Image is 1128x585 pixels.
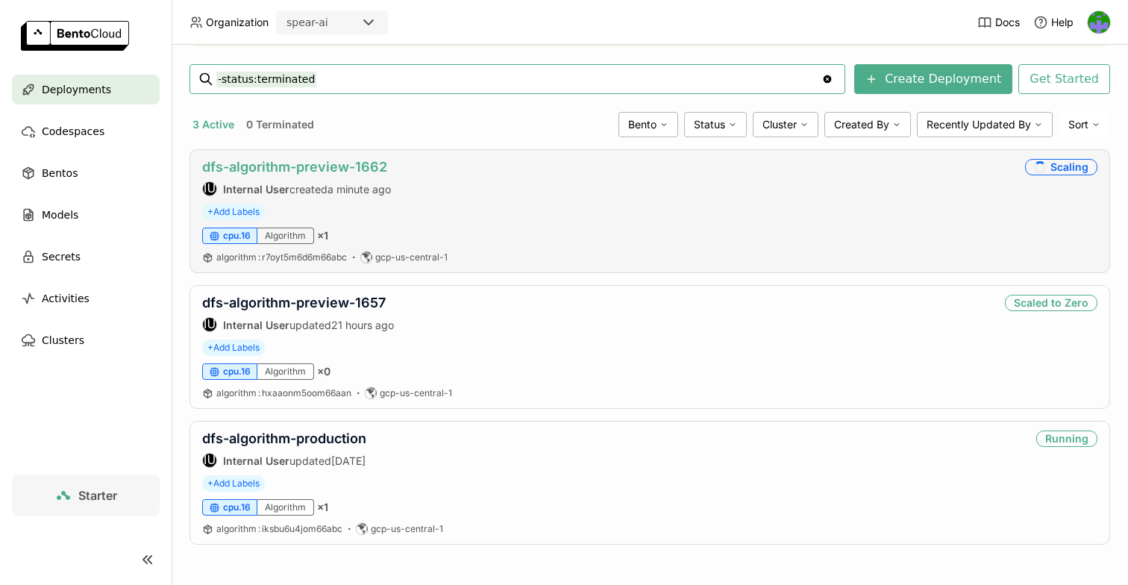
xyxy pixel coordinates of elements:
[206,16,269,29] span: Organization
[1036,431,1097,447] div: Running
[317,365,330,378] span: × 0
[1068,118,1088,131] span: Sort
[203,318,216,331] div: IU
[317,229,328,243] span: × 1
[42,164,78,182] span: Bentos
[42,331,84,349] span: Clusters
[12,75,160,104] a: Deployments
[42,206,78,224] span: Models
[628,118,657,131] span: Bento
[1005,295,1097,311] div: Scaled to Zero
[1051,16,1074,29] span: Help
[995,16,1020,29] span: Docs
[328,183,391,195] span: a minute ago
[12,200,160,230] a: Models
[21,21,129,51] img: logo
[1088,11,1110,34] img: Joseph Obeid
[12,116,160,146] a: Codespaces
[753,112,818,137] div: Cluster
[202,159,387,175] a: dfs-algorithm-preview-1662
[257,363,314,380] div: Algorithm
[258,251,260,263] span: :
[854,64,1012,94] button: Create Deployment
[203,182,216,195] div: IU
[375,251,448,263] span: gcp-us-central-1
[42,122,104,140] span: Codespaces
[380,387,452,399] span: gcp-us-central-1
[203,454,216,467] div: IU
[317,501,328,514] span: × 1
[257,228,314,244] div: Algorithm
[1033,15,1074,30] div: Help
[202,295,386,310] a: dfs-algorithm-preview-1657
[216,387,351,398] span: algorithm hxaaonm5oom66aan
[42,248,81,266] span: Secrets
[1059,112,1110,137] div: Sort
[694,118,725,131] span: Status
[202,453,366,468] div: updated
[330,16,331,31] input: Selected spear-ai.
[12,325,160,355] a: Clusters
[257,499,314,516] div: Algorithm
[1025,159,1097,175] div: Scaling
[216,251,347,263] span: algorithm r7oyt5m6d6m66abc
[258,387,260,398] span: :
[223,454,289,467] strong: Internal User
[42,81,111,98] span: Deployments
[189,115,237,134] button: 3 Active
[202,181,391,196] div: created
[12,158,160,188] a: Bentos
[223,501,251,513] span: cpu.16
[223,366,251,378] span: cpu.16
[202,181,217,196] div: Internal User
[216,523,342,535] a: algorithm:iksbu6u4jom66abc
[202,317,394,332] div: updated
[243,115,317,134] button: 0 Terminated
[202,317,217,332] div: Internal User
[216,387,351,399] a: algorithm:hxaaonm5oom66aan
[202,204,265,220] span: +Add Labels
[12,242,160,272] a: Secrets
[927,118,1031,131] span: Recently Updated By
[331,454,366,467] span: [DATE]
[223,183,289,195] strong: Internal User
[12,475,160,516] a: Starter
[202,453,217,468] div: Internal User
[286,15,328,30] div: spear-ai
[202,475,265,492] span: +Add Labels
[42,290,90,307] span: Activities
[216,67,821,91] input: Search
[216,251,347,263] a: algorithm:r7oyt5m6d6m66abc
[223,230,251,242] span: cpu.16
[223,319,289,331] strong: Internal User
[1018,64,1110,94] button: Get Started
[824,112,911,137] div: Created By
[821,73,833,85] svg: Clear value
[12,284,160,313] a: Activities
[78,488,117,503] span: Starter
[977,15,1020,30] a: Docs
[834,118,889,131] span: Created By
[917,112,1053,137] div: Recently Updated By
[1033,160,1047,174] i: loading
[371,523,443,535] span: gcp-us-central-1
[618,112,678,137] div: Bento
[202,431,366,446] a: dfs-algorithm-production
[258,523,260,534] span: :
[684,112,747,137] div: Status
[202,340,265,356] span: +Add Labels
[331,319,394,331] span: 21 hours ago
[762,118,797,131] span: Cluster
[216,523,342,534] span: algorithm iksbu6u4jom66abc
